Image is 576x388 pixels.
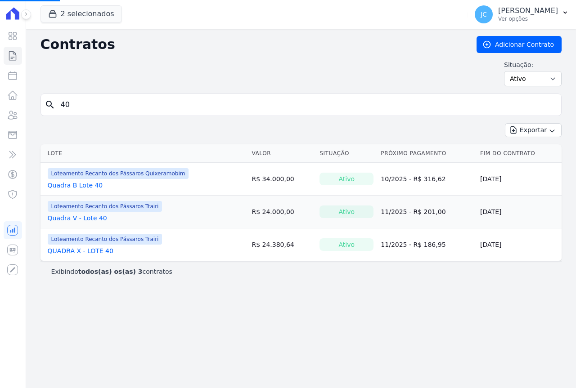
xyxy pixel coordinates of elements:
[504,60,562,69] label: Situação:
[477,228,562,261] td: [DATE]
[48,168,189,179] span: Loteamento Recanto dos Pássaros Quixeramobim
[40,36,462,53] h2: Contratos
[381,208,445,215] a: 11/2025 - R$ 201,00
[48,201,162,212] span: Loteamento Recanto dos Pássaros Trairi
[55,96,558,114] input: Buscar por nome do lote
[248,144,316,163] th: Valor
[498,6,558,15] p: [PERSON_NAME]
[78,268,143,275] b: todos(as) os(as) 3
[45,99,55,110] i: search
[48,234,162,245] span: Loteamento Recanto dos Pássaros Trairi
[477,144,562,163] th: Fim do Contrato
[48,246,113,255] a: QUADRA X - LOTE 40
[381,175,445,183] a: 10/2025 - R$ 316,62
[498,15,558,22] p: Ver opções
[319,205,373,218] div: Ativo
[51,267,172,276] p: Exibindo contratos
[248,228,316,261] td: R$ 24.380,64
[505,123,562,137] button: Exportar
[48,214,107,223] a: Quadra V - Lote 40
[319,238,373,251] div: Ativo
[248,163,316,196] td: R$ 34.000,00
[316,144,377,163] th: Situação
[40,144,248,163] th: Lote
[477,36,562,53] a: Adicionar Contrato
[468,2,576,27] button: JC [PERSON_NAME] Ver opções
[377,144,477,163] th: Próximo Pagamento
[40,5,122,22] button: 2 selecionados
[481,11,487,18] span: JC
[319,173,373,185] div: Ativo
[477,163,562,196] td: [DATE]
[48,181,103,190] a: Quadra B Lote 40
[477,196,562,228] td: [DATE]
[248,196,316,228] td: R$ 24.000,00
[381,241,445,248] a: 11/2025 - R$ 186,95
